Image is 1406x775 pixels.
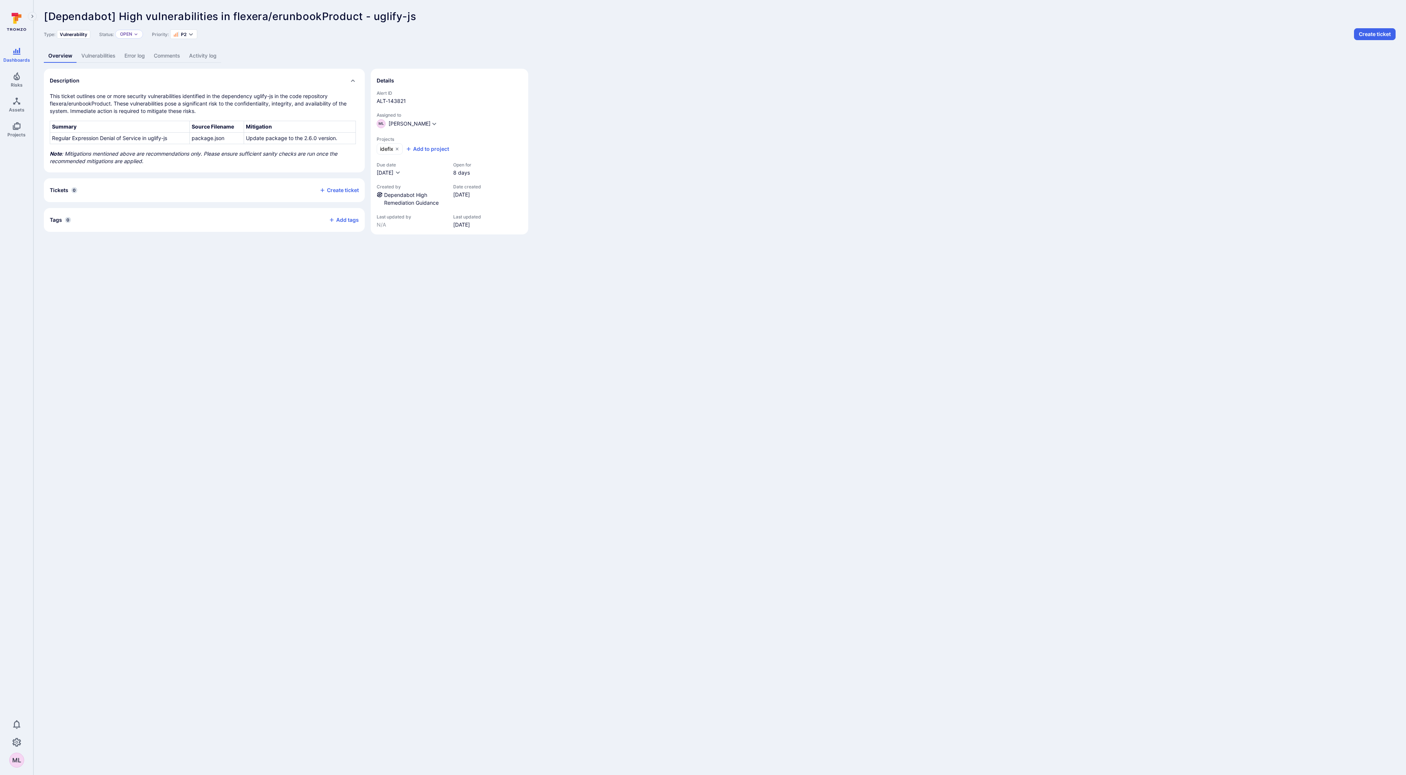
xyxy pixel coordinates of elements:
[377,214,446,220] span: Last updated by
[44,69,365,93] div: Collapse description
[152,32,169,37] span: Priority:
[380,145,393,153] span: idefix
[99,32,114,37] span: Status:
[50,133,190,144] td: Regular Expression Denial of Service in uglify-js
[173,31,186,37] button: P2
[377,169,401,176] button: [DATE]
[377,90,522,96] span: Alert ID
[453,169,471,176] span: 8 days
[65,217,71,223] span: 0
[377,119,386,128] div: Martin Löwenberg
[244,133,355,144] td: Update package to the 2.6.0 version.
[406,145,449,153] button: Add to project
[134,32,138,36] button: Expand dropdown
[30,13,35,20] i: Expand navigation menu
[44,178,365,202] section: tickets card
[431,121,437,127] button: Expand dropdown
[120,31,132,37] button: Open
[377,112,522,118] span: Assigned to
[57,30,90,39] div: Vulnerability
[44,208,365,232] div: Collapse tags
[377,119,431,128] button: ML[PERSON_NAME]
[28,12,37,21] button: Expand navigation menu
[377,184,446,189] span: Created by
[453,191,481,198] span: [DATE]
[244,121,355,133] th: Mitigation
[50,93,359,115] p: This ticket outlines one or more security vulnerabilities identified in the dependency uglify-js ...
[389,121,431,126] span: [PERSON_NAME]
[377,97,522,105] span: ALT-143821
[149,49,185,63] a: Comments
[44,178,365,202] div: Collapse
[44,49,1396,63] div: Alert tabs
[377,169,393,176] span: [DATE]
[384,192,439,206] a: Dependabot High Remediation Guidance
[189,121,244,133] th: Source Filename
[77,49,120,63] a: Vulnerabilities
[323,214,359,226] button: Add tags
[377,143,403,155] a: idefix
[9,107,25,113] span: Assets
[9,753,24,768] button: ML
[50,150,337,164] i: : Mitigations mentioned above are recommendations only. Please ensure sufficient sanity checks ar...
[1354,28,1396,40] button: Create ticket
[453,214,481,220] span: Last updated
[181,32,186,37] span: P2
[453,184,481,189] span: Date created
[71,187,77,193] span: 0
[188,31,194,37] button: Expand dropdown
[453,162,471,168] span: Open for
[3,57,30,63] span: Dashboards
[50,216,62,224] h2: Tags
[189,133,244,144] td: package.json
[377,162,446,176] div: Due date field
[377,221,446,228] span: N/A
[371,69,528,234] section: details card
[319,187,359,194] button: Create ticket
[11,82,23,88] span: Risks
[50,121,190,133] th: Summary
[50,77,79,84] h2: Description
[377,136,522,142] span: Projects
[120,49,149,63] a: Error log
[453,221,481,228] span: [DATE]
[44,10,416,23] span: [Dependabot] High vulnerabilities in flexera/erunbookProduct - uglify-js
[9,753,24,768] div: Martin Löwenberg
[377,162,446,168] span: Due date
[7,132,26,137] span: Projects
[44,32,55,37] span: Type:
[377,77,394,84] h2: Details
[44,49,77,63] a: Overview
[50,150,62,157] b: Note
[185,49,221,63] a: Activity log
[50,187,68,194] h2: Tickets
